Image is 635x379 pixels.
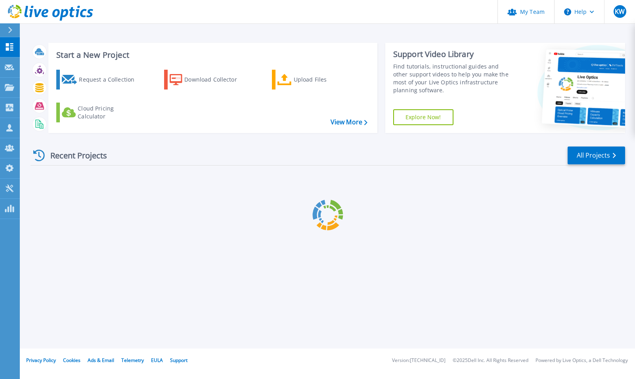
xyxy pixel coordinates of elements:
div: Request a Collection [79,72,142,88]
span: KW [615,8,625,15]
div: Cloud Pricing Calculator [78,105,141,120]
a: Upload Files [272,70,360,90]
li: Powered by Live Optics, a Dell Technology [536,358,628,363]
a: View More [331,118,367,126]
div: Find tutorials, instructional guides and other support videos to help you make the most of your L... [393,63,514,94]
a: Support [170,357,187,364]
li: © 2025 Dell Inc. All Rights Reserved [453,358,528,363]
div: Download Collector [184,72,248,88]
a: Telemetry [121,357,144,364]
a: Ads & Email [88,357,114,364]
h3: Start a New Project [56,51,367,59]
a: Download Collector [164,70,252,90]
a: Explore Now! [393,109,453,125]
a: Privacy Policy [26,357,56,364]
a: Request a Collection [56,70,145,90]
div: Support Video Library [393,49,514,59]
a: EULA [151,357,163,364]
div: Recent Projects [31,146,118,165]
a: All Projects [568,147,625,164]
a: Cloud Pricing Calculator [56,103,145,122]
a: Cookies [63,357,80,364]
div: Upload Files [294,72,357,88]
li: Version: [TECHNICAL_ID] [392,358,446,363]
